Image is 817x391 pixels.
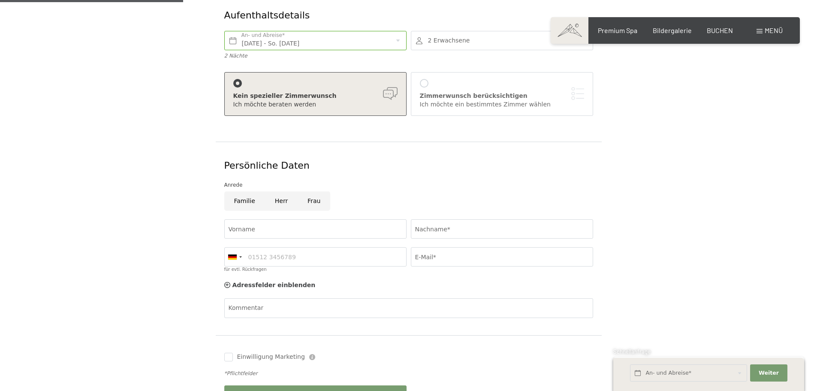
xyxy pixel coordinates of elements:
[232,282,316,288] span: Adressfelder einblenden
[765,26,783,34] span: Menü
[224,52,407,60] div: 2 Nächte
[237,353,305,361] span: Einwilligung Marketing
[759,369,779,377] span: Weiter
[224,247,407,267] input: 01512 3456789
[707,26,733,34] a: BUCHEN
[613,348,651,355] span: Schnellanfrage
[233,92,398,100] div: Kein spezieller Zimmerwunsch
[224,267,267,272] label: für evtl. Rückfragen
[224,181,593,189] div: Anrede
[750,364,787,382] button: Weiter
[653,26,692,34] a: Bildergalerie
[233,100,398,109] div: Ich möchte beraten werden
[420,92,584,100] div: Zimmerwunsch berücksichtigen
[224,9,531,22] div: Aufenthaltsdetails
[598,26,637,34] a: Premium Spa
[224,370,593,377] div: *Pflichtfelder
[420,100,584,109] div: Ich möchte ein bestimmtes Zimmer wählen
[224,159,593,173] div: Persönliche Daten
[225,248,244,266] div: Germany (Deutschland): +49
